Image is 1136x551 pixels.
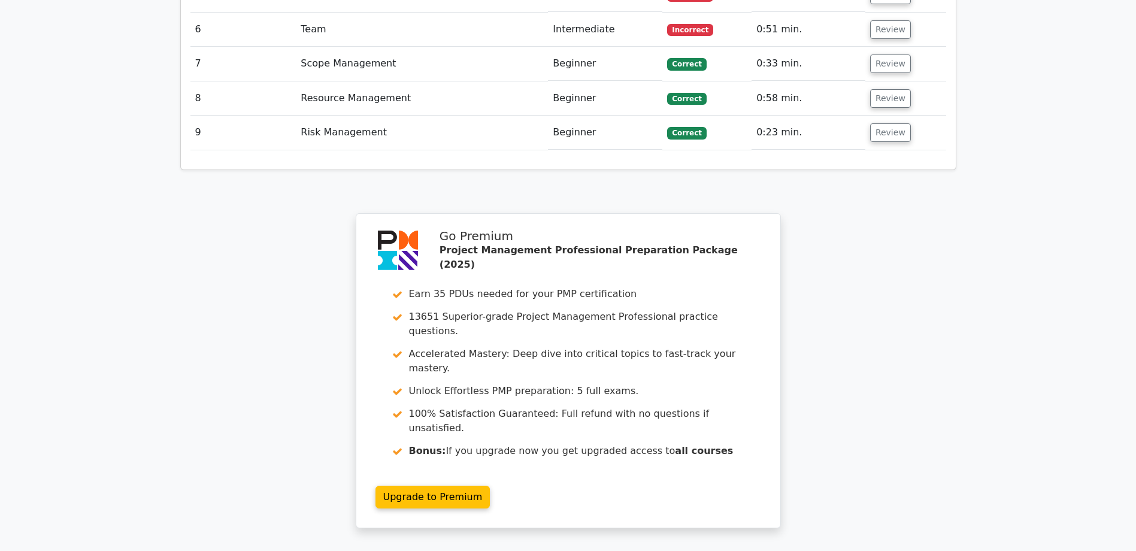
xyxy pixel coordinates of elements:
[375,486,490,508] a: Upgrade to Premium
[190,47,296,81] td: 7
[667,93,706,105] span: Correct
[548,47,662,81] td: Beginner
[548,116,662,150] td: Beginner
[752,81,865,116] td: 0:58 min.
[296,116,548,150] td: Risk Management
[190,116,296,150] td: 9
[870,20,911,39] button: Review
[752,116,865,150] td: 0:23 min.
[870,55,911,73] button: Review
[667,58,706,70] span: Correct
[752,47,865,81] td: 0:33 min.
[667,24,713,36] span: Incorrect
[190,13,296,47] td: 6
[667,127,706,139] span: Correct
[296,13,548,47] td: Team
[752,13,865,47] td: 0:51 min.
[296,47,548,81] td: Scope Management
[190,81,296,116] td: 8
[548,13,662,47] td: Intermediate
[296,81,548,116] td: Resource Management
[870,123,911,142] button: Review
[548,81,662,116] td: Beginner
[870,89,911,108] button: Review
